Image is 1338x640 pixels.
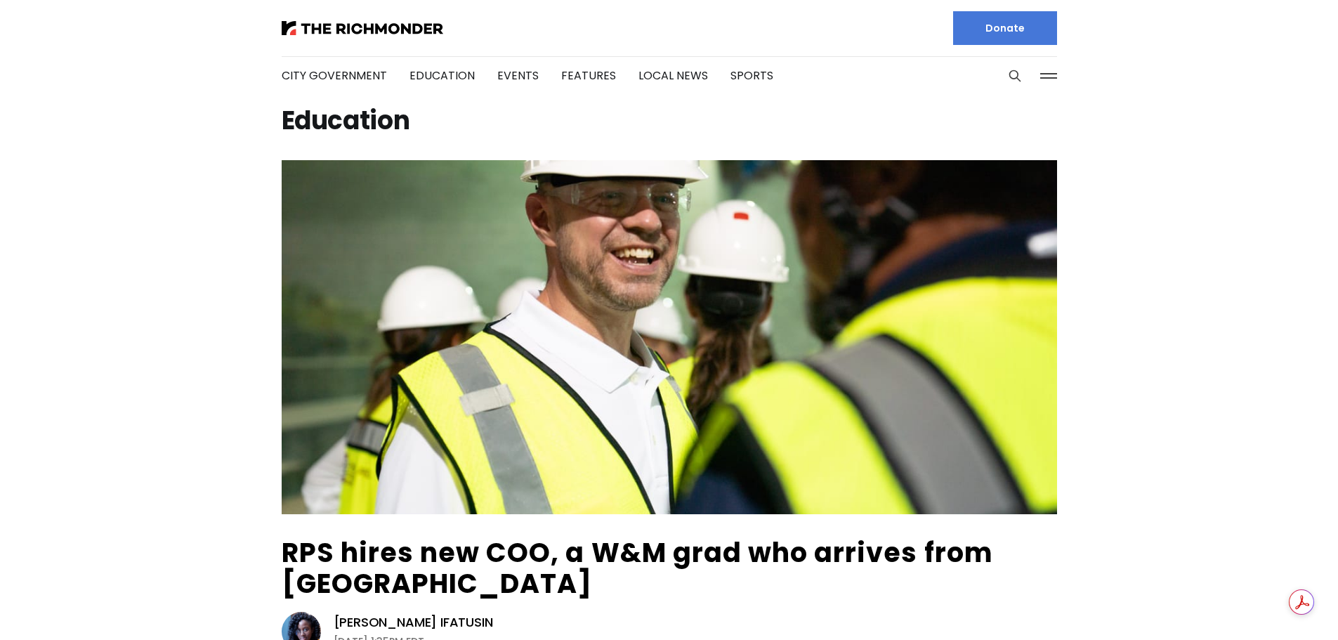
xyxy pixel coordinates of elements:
[1219,571,1338,640] iframe: portal-trigger
[282,67,387,84] a: City Government
[282,534,993,602] a: RPS hires new COO, a W&M grad who arrives from [GEOGRAPHIC_DATA]
[1004,65,1025,86] button: Search this site
[730,67,773,84] a: Sports
[409,67,475,84] a: Education
[638,67,708,84] a: Local News
[334,614,493,631] a: [PERSON_NAME] Ifatusin
[282,160,1057,514] img: RPS hires new COO, a W&M grad who arrives from Indianapolis
[282,110,1057,132] h1: Education
[497,67,539,84] a: Events
[953,11,1057,45] a: Donate
[282,21,443,35] img: The Richmonder
[561,67,616,84] a: Features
